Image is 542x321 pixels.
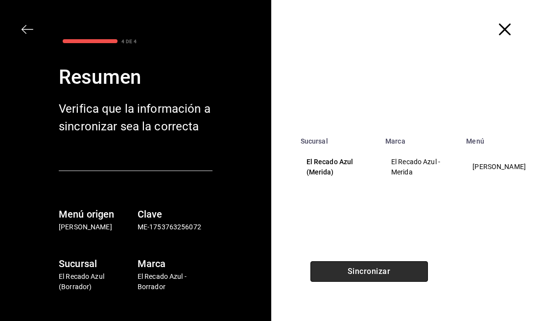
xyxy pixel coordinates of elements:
[138,256,212,272] h6: Marca
[391,157,448,177] p: El Recado Azul - Merida
[59,100,212,135] div: Verifica que la información a sincronizar sea la correcta
[59,63,212,92] div: Resumen
[59,272,134,292] p: El Recado Azul (Borrador)
[306,157,368,177] p: El Recado Azul (Merida)
[310,261,428,282] button: Sincronizar
[59,206,134,222] h6: Menú origen
[59,256,134,272] h6: Sucursal
[138,272,212,292] p: El Recado Azul - Borrador
[379,131,460,145] th: Marca
[138,206,212,222] h6: Clave
[472,162,526,172] p: [PERSON_NAME]
[295,131,379,145] th: Sucursal
[121,38,137,45] div: 4 DE 4
[138,222,212,232] p: ME-1753763256072
[59,222,134,232] p: [PERSON_NAME]
[460,131,542,145] th: Menú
